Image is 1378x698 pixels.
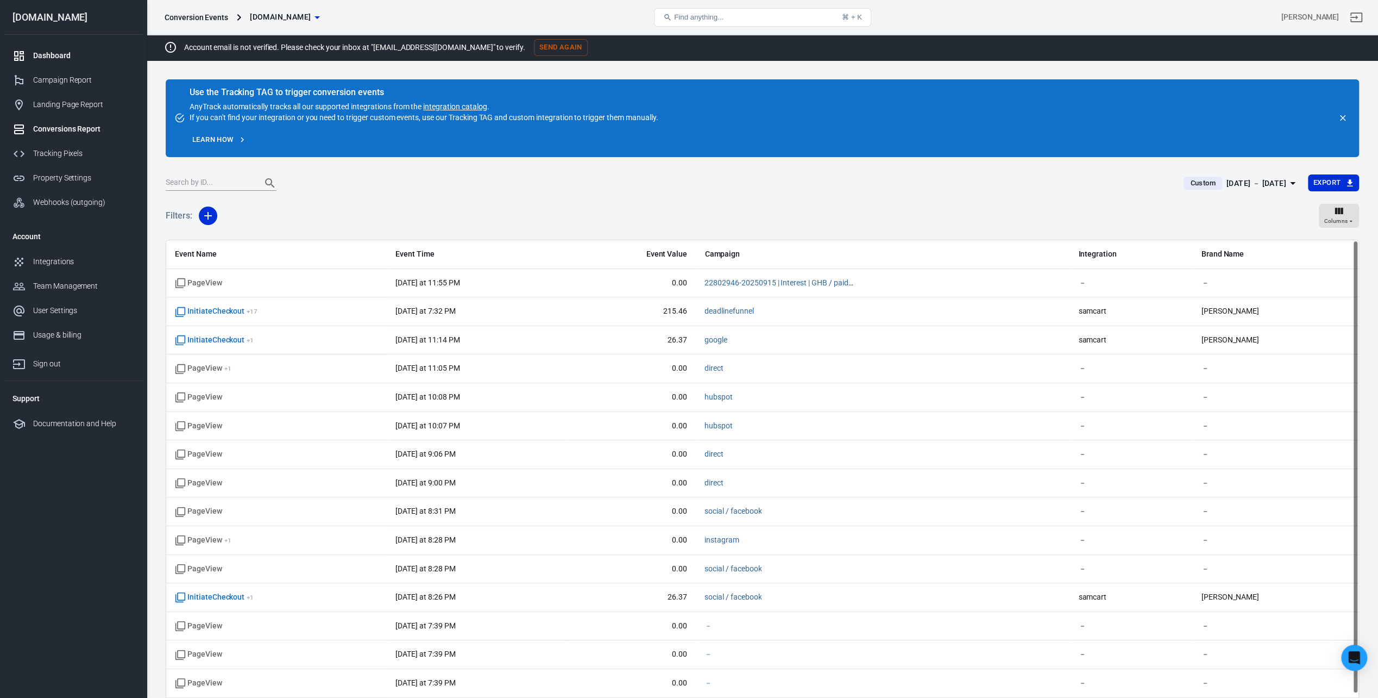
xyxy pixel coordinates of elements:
span: － [1078,535,1184,546]
time: 2025-09-15T20:28:40+10:00 [395,535,455,544]
a: social / facebook [704,564,762,573]
span: Standard event name [175,478,222,489]
span: [PERSON_NAME] [1201,592,1350,603]
span: InitiateCheckout [175,306,257,317]
div: Sign out [33,358,134,370]
a: direct [704,450,723,458]
a: Conversions Report [4,117,143,141]
a: 22802946-20250915 | Interest | GHB / paidsocial / facebook [704,278,905,287]
div: Conversion Events [165,12,228,23]
button: Export [1308,174,1359,191]
div: ⌘ + K [842,13,862,21]
span: － [1078,278,1184,289]
span: 0.00 [576,478,687,489]
span: Standard event name [175,278,222,289]
div: Team Management [33,281,134,292]
span: 0.00 [576,506,687,517]
time: 2025-09-15T20:28:16+10:00 [395,564,455,573]
span: － [1078,421,1184,432]
span: PageView [175,535,231,546]
span: hubspot [704,392,733,403]
li: Support [4,385,143,412]
a: Property Settings [4,166,143,190]
time: 2025-09-15T19:39:16+10:00 [395,678,455,687]
time: 2025-09-15T20:31:03+10:00 [395,507,455,515]
div: AnyTrack automatically tracks all our supported integrations from the . If you can't find your in... [190,88,658,123]
span: Standard event name [175,506,222,517]
a: Team Management [4,274,143,298]
span: social / facebook [704,592,762,603]
span: 0.00 [576,535,687,546]
span: Brand Name [1201,249,1350,260]
span: － [1078,621,1184,632]
span: Event Time [395,249,548,260]
span: direct [704,449,723,460]
span: － [1201,621,1350,632]
time: 2025-09-15T19:39:22+10:00 [395,621,455,630]
span: Custom [1186,178,1219,189]
time: 2025-09-15T21:00:41+10:00 [395,478,455,487]
span: 26.37 [576,592,687,603]
a: hubspot [704,392,733,401]
span: Event Name [175,249,327,260]
a: direct [704,364,723,372]
time: 2025-09-15T21:06:21+10:00 [395,450,455,458]
div: Use the Tracking TAG to trigger conversion events [190,87,658,98]
h5: Filters: [166,198,192,233]
span: 0.00 [576,363,687,374]
div: Landing Page Report [33,99,134,110]
span: Find anything... [674,13,723,21]
a: social / facebook [704,593,762,601]
time: 2025-09-15T23:55:56+10:00 [395,278,460,287]
span: － [1201,564,1350,575]
div: [DOMAIN_NAME] [4,13,143,22]
div: Conversions Report [33,123,134,135]
a: Sign out [4,347,143,376]
span: 0.00 [576,564,687,575]
span: 22802946-20250915 | Interest | GHB / paidsocial / facebook [704,278,857,289]
a: Learn how [190,132,249,148]
span: 0.00 [576,678,687,689]
span: － [1201,535,1350,546]
button: Find anything...⌘ + K [654,8,871,27]
div: User Settings [33,305,134,316]
a: Campaign Report [4,68,143,92]
span: 215.46 [576,306,687,317]
a: Webhooks (outgoing) [4,190,143,215]
span: samcart [1078,335,1184,346]
button: close [1335,110,1350,126]
span: － [704,678,712,689]
time: 2025-09-15T22:08:14+10:00 [395,392,460,401]
span: － [1078,678,1184,689]
span: InitiateCheckout [175,335,254,346]
div: [DATE] － [DATE] [1226,177,1286,190]
span: [PERSON_NAME] [1201,306,1350,317]
span: Campaign [704,249,857,260]
sup: + 17 [247,308,257,315]
a: Dashboard [4,43,143,68]
a: － [704,678,712,687]
a: Tracking Pixels [4,141,143,166]
span: [PERSON_NAME] [1201,335,1350,346]
span: Standard event name [175,564,222,575]
span: － [1201,506,1350,517]
span: Standard event name [175,678,222,689]
button: Search [257,170,283,196]
span: Standard event name [175,649,222,660]
span: － [1078,449,1184,460]
div: Webhooks (outgoing) [33,197,134,208]
button: [DOMAIN_NAME] [246,7,324,27]
span: － [1201,421,1350,432]
div: Usage & billing [33,329,134,341]
span: Columns [1324,216,1348,226]
span: 0.00 [576,392,687,403]
a: google [704,335,727,344]
span: － [704,621,712,632]
a: － [704,650,712,658]
span: 0.00 [576,449,687,460]
button: Send Again [534,39,588,56]
div: Documentation and Help [33,418,134,429]
span: samcart [1078,592,1184,603]
div: Property Settings [33,172,134,184]
li: Account [4,223,143,250]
